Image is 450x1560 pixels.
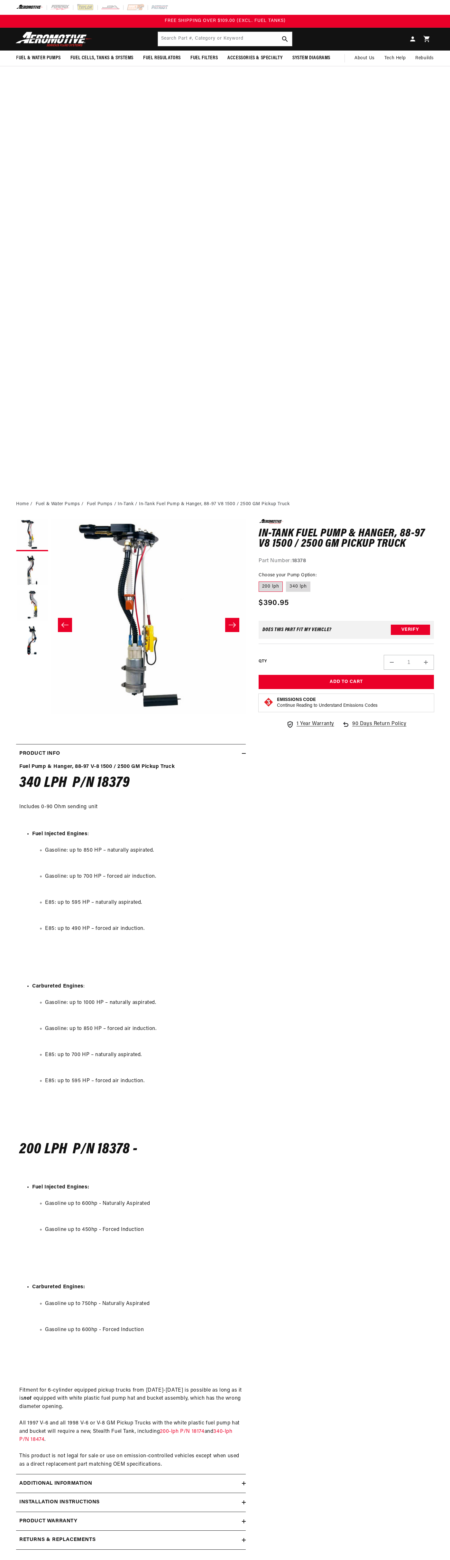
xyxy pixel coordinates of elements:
summary: Rebuilds [410,51,439,66]
li: Gasoline: up to 850 HP – naturally aspirated. [45,846,243,855]
summary: Fuel Cells, Tanks & Systems [66,51,138,66]
li: Gasoline: up to 850 HP – forced air induction. [45,1025,243,1033]
summary: Additional information [16,1474,246,1493]
h4: 340 LPH P/N 18379 [19,776,243,790]
button: Load image 4 in gallery view [16,625,48,657]
a: 1 Year Warranty [286,720,334,728]
summary: Fuel Filters [186,51,223,66]
span: Fuel & Water Pumps [16,55,61,61]
span: Fuel Cells, Tanks & Systems [70,55,133,61]
summary: Fuel & Water Pumps [11,51,66,66]
label: 200 lph [259,581,283,592]
button: Verify [391,625,430,635]
summary: Fuel Regulators [138,51,186,66]
strong: not [23,1396,32,1401]
li: : [32,830,243,960]
h2: Installation Instructions [19,1498,100,1507]
button: Emissions CodeContinue Reading to Understand Emissions Codes [277,697,378,709]
span: System Diagrams [292,55,330,61]
summary: Tech Help [380,51,410,66]
div: Does This part fit My vehicle? [262,627,332,632]
li: E85: up to 700 HP – naturally aspirated. [45,1051,243,1059]
h4: 200 LPH P/N 18378 - [19,1143,243,1156]
p: Includes 0-90 Ohm sending unit [19,795,243,811]
h2: Additional information [19,1480,92,1488]
span: Fuel Regulators [143,55,181,61]
summary: Installation Instructions [16,1493,246,1512]
button: Slide left [58,618,72,632]
summary: Product Info [16,744,246,763]
li: Gasoline up to 600hp - Forced Induction [45,1326,243,1334]
button: Load image 1 in gallery view [16,519,48,551]
li: E85: up to 595 HP – naturally aspirated. [45,899,243,907]
span: Fuel Filters [190,55,218,61]
h1: In-Tank Fuel Pump & Hanger, 88-97 V8 1500 / 2500 GM Pickup Truck [259,529,434,549]
span: 90 Days Return Policy [352,720,407,735]
h2: Product Info [19,750,60,758]
a: About Us [350,51,380,66]
button: Load image 2 in gallery view [16,554,48,587]
li: E85: up to 490 HP – forced air induction. [45,925,243,933]
a: Home [16,501,29,508]
legend: Choose your Pump Option: [259,572,317,579]
li: In-Tank [118,501,139,508]
a: Fuel Pumps [87,501,113,508]
span: Tech Help [384,55,406,62]
li: Gasoline: up to 700 HP – forced air induction. [45,873,243,881]
span: 1 Year Warranty [297,720,334,728]
button: Slide right [225,618,239,632]
media-gallery: Gallery Viewer [16,519,246,731]
span: Accessories & Specialty [227,55,283,61]
li: Gasoline up to 750hp - Naturally Aspirated [45,1300,243,1308]
button: Add to Cart [259,675,434,689]
a: Fuel & Water Pumps [36,501,80,508]
p: Fitment for 6-cylinder equipped pickup trucks from [DATE]-[DATE] is possible as long as it is equ... [19,1370,243,1469]
summary: System Diagrams [288,51,335,66]
strong: Fuel Injected Engines [32,831,87,837]
a: 200-lph P/N 18174 [160,1429,204,1434]
label: QTY [259,659,267,664]
summary: Accessories & Specialty [223,51,288,66]
li: Gasoline up to 600hp - Naturally Aspirated [45,1200,243,1208]
nav: breadcrumbs [16,501,434,508]
span: $390.95 [259,597,289,609]
a: 90 Days Return Policy [342,720,407,735]
strong: Emissions Code [277,697,316,702]
summary: Product warranty [16,1512,246,1531]
strong: Carbureted Engines: [32,1284,85,1290]
input: Search Part #, Category or Keyword [158,32,292,46]
strong: Fuel Injected Engines: [32,1185,89,1190]
span: FREE SHIPPING OVER $109.00 (EXCL. FUEL TANKS) [165,18,286,23]
label: 340 lph [286,581,310,592]
li: Gasoline up to 450hp - Forced Induction [45,1226,243,1234]
strong: 18378 [292,558,306,563]
img: Aeromotive [14,32,94,47]
li: : [32,982,243,1112]
span: Rebuilds [415,55,434,62]
button: Search Part #, Category or Keyword [278,32,292,46]
span: About Us [354,56,375,61]
summary: Returns & replacements [16,1531,246,1549]
div: Part Number: [259,557,434,565]
h2: Product warranty [19,1517,78,1526]
strong: Fuel Pump & Hanger, 88-97 V-8 1500 / 2500 GM Pickup Truck [19,764,175,769]
img: Emissions code [263,697,274,707]
li: In-Tank Fuel Pump & Hanger, 88-97 V8 1500 / 2500 GM Pickup Truck [139,501,289,508]
button: Load image 3 in gallery view [16,590,48,622]
p: Continue Reading to Understand Emissions Codes [277,703,378,709]
strong: Carbureted Engines [32,984,83,989]
li: Gasoline: up to 1000 HP – naturally aspirated. [45,999,243,1007]
h2: Returns & replacements [19,1536,96,1544]
li: E85: up to 595 HP – forced air induction. [45,1077,243,1085]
